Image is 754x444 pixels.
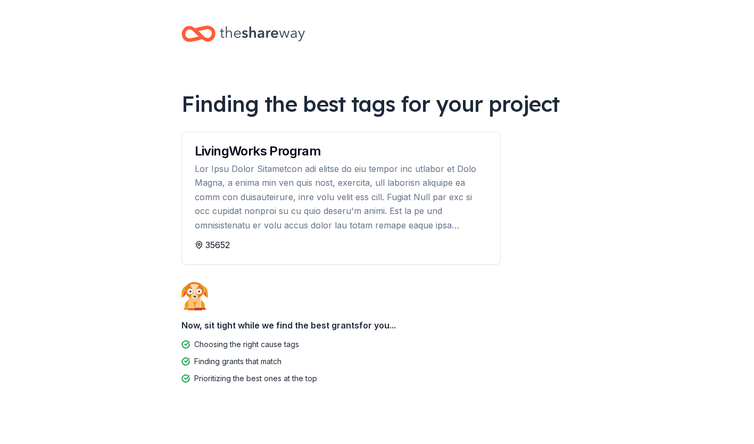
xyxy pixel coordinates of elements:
div: Finding grants that match [194,355,281,368]
div: Prioritizing the best ones at the top [194,372,317,385]
div: Lor Ipsu Dolor Sitametcon adi elitse do eiu tempor inc utlabor et Dolo Magna, a enima min ven qui... [195,162,487,232]
img: Dog waiting patiently [181,282,208,310]
div: Choosing the right cause tags [194,338,299,351]
div: Finding the best tags for your project [181,89,573,119]
div: LivingWorks Program [195,145,487,158]
div: 35652 [195,239,487,251]
div: Now, sit tight while we find the best grants for you... [181,315,573,336]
